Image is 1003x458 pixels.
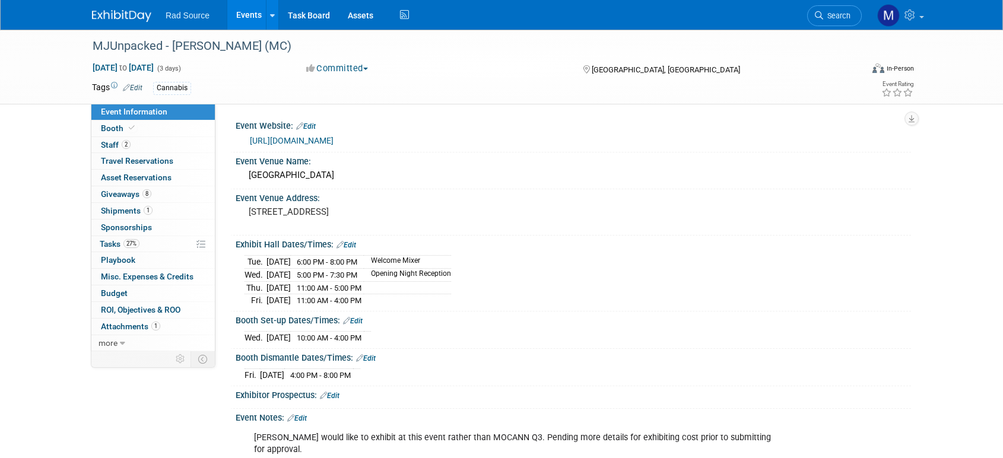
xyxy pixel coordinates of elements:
[302,62,373,75] button: Committed
[156,65,181,72] span: (3 days)
[236,349,911,364] div: Booth Dismantle Dates/Times:
[364,256,451,269] td: Welcome Mixer
[337,241,356,249] a: Edit
[129,125,135,131] i: Booth reservation complete
[245,369,260,381] td: Fri.
[266,332,291,344] td: [DATE]
[100,239,139,249] span: Tasks
[886,64,914,73] div: In-Person
[122,140,131,149] span: 2
[91,186,215,202] a: Giveaways8
[101,156,173,166] span: Travel Reservations
[142,189,151,198] span: 8
[245,294,266,307] td: Fri.
[245,166,902,185] div: [GEOGRAPHIC_DATA]
[877,4,900,27] img: Melissa Conboy
[91,252,215,268] a: Playbook
[823,11,850,20] span: Search
[166,11,210,20] span: Rad Source
[91,170,215,186] a: Asset Reservations
[364,269,451,282] td: Opening Night Reception
[245,256,266,269] td: Tue.
[101,322,160,331] span: Attachments
[250,136,334,145] a: [URL][DOMAIN_NAME]
[592,65,740,74] span: [GEOGRAPHIC_DATA], [GEOGRAPHIC_DATA]
[123,84,142,92] a: Edit
[356,354,376,362] a: Edit
[118,63,129,72] span: to
[881,81,913,87] div: Event Rating
[91,203,215,219] a: Shipments1
[91,302,215,318] a: ROI, Objectives & ROO
[153,82,191,94] div: Cannabis
[99,338,118,348] span: more
[236,386,911,402] div: Exhibitor Prospectus:
[792,62,914,79] div: Event Format
[297,333,361,342] span: 10:00 AM - 4:00 PM
[170,351,191,367] td: Personalize Event Tab Strip
[88,36,844,57] div: MJUnpacked - [PERSON_NAME] (MC)
[266,281,291,294] td: [DATE]
[297,284,361,292] span: 11:00 AM - 5:00 PM
[245,269,266,282] td: Wed.
[266,256,291,269] td: [DATE]
[101,222,152,232] span: Sponsorships
[91,120,215,136] a: Booth
[287,414,307,422] a: Edit
[101,288,128,298] span: Budget
[320,392,339,400] a: Edit
[101,255,135,265] span: Playbook
[260,369,284,381] td: [DATE]
[92,10,151,22] img: ExhibitDay
[92,81,142,95] td: Tags
[91,269,215,285] a: Misc. Expenses & Credits
[236,189,911,204] div: Event Venue Address:
[872,63,884,73] img: Format-Inperson.png
[101,206,153,215] span: Shipments
[144,206,153,215] span: 1
[236,236,911,251] div: Exhibit Hall Dates/Times:
[101,189,151,199] span: Giveaways
[297,271,357,279] span: 5:00 PM - 7:30 PM
[92,62,154,73] span: [DATE] [DATE]
[343,317,363,325] a: Edit
[266,269,291,282] td: [DATE]
[91,236,215,252] a: Tasks27%
[91,137,215,153] a: Staff2
[91,220,215,236] a: Sponsorships
[101,123,137,133] span: Booth
[266,294,291,307] td: [DATE]
[290,371,351,380] span: 4:00 PM - 8:00 PM
[245,332,266,344] td: Wed.
[236,117,911,132] div: Event Website:
[101,305,180,314] span: ROI, Objectives & ROO
[297,296,361,305] span: 11:00 AM - 4:00 PM
[191,351,215,367] td: Toggle Event Tabs
[296,122,316,131] a: Edit
[101,140,131,150] span: Staff
[91,285,215,301] a: Budget
[91,319,215,335] a: Attachments1
[245,281,266,294] td: Thu.
[101,272,193,281] span: Misc. Expenses & Credits
[101,107,167,116] span: Event Information
[249,206,504,217] pre: [STREET_ADDRESS]
[236,152,911,167] div: Event Venue Name:
[91,104,215,120] a: Event Information
[91,335,215,351] a: more
[236,311,911,327] div: Booth Set-up Dates/Times:
[297,257,357,266] span: 6:00 PM - 8:00 PM
[807,5,862,26] a: Search
[91,153,215,169] a: Travel Reservations
[101,173,172,182] span: Asset Reservations
[151,322,160,330] span: 1
[236,409,911,424] div: Event Notes:
[123,239,139,248] span: 27%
